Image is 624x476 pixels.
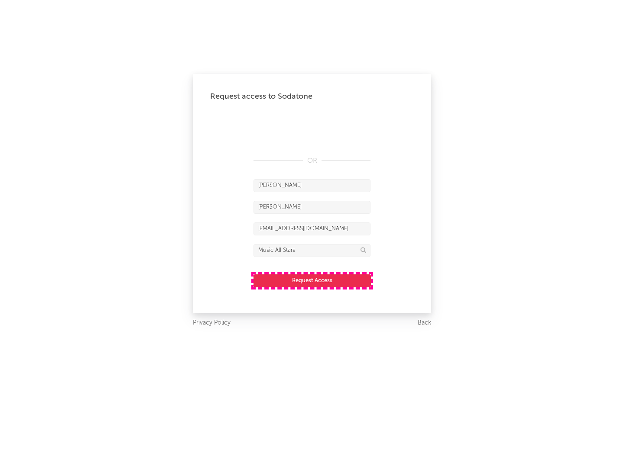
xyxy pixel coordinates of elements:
input: Division [253,244,370,257]
div: OR [253,156,370,166]
a: Back [418,318,431,328]
div: Request access to Sodatone [210,91,414,102]
input: Last Name [253,201,370,214]
a: Privacy Policy [193,318,231,328]
input: Email [253,222,370,235]
input: First Name [253,179,370,192]
button: Request Access [253,274,371,287]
